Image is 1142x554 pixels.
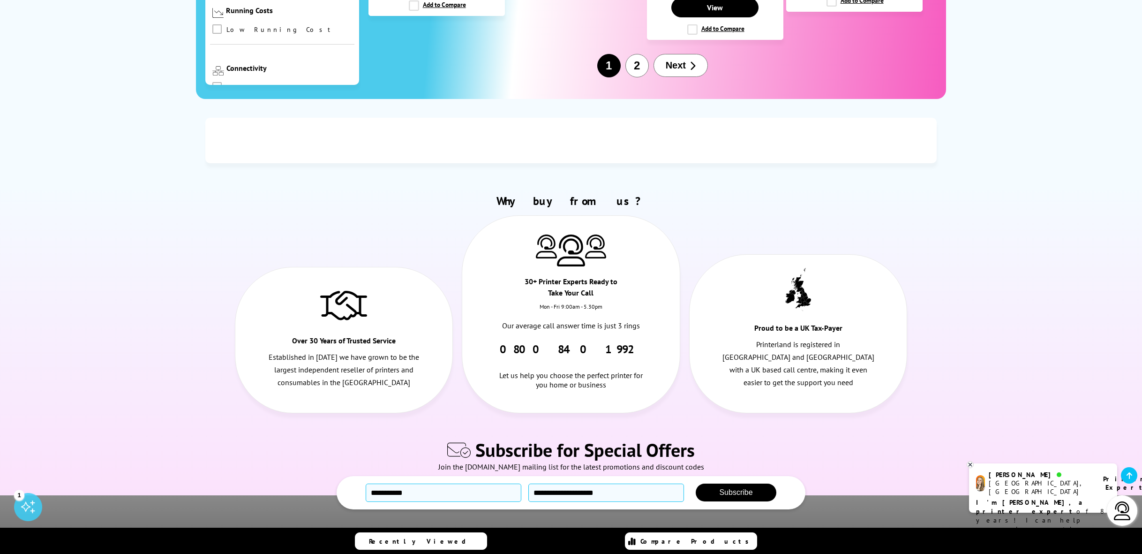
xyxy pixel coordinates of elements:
div: [PERSON_NAME] [989,471,1091,479]
span: Next [666,60,686,71]
img: Connectivity [212,66,224,76]
button: Next [654,54,708,77]
span: Compare Products [640,537,754,546]
img: UK tax payer [785,268,811,311]
img: user-headset-light.svg [1113,501,1132,520]
h2: Why buy from us? [230,194,912,208]
img: Printer Experts [536,235,557,258]
img: amy-livechat.png [976,475,985,492]
div: Over 30 Years of Trusted Service [290,335,398,351]
p: Printerland is registered in [GEOGRAPHIC_DATA] and [GEOGRAPHIC_DATA] with a UK based call centre,... [722,338,874,389]
div: Mon - Fri 9:00am - 5.30pm [462,303,679,319]
label: Add to Compare [687,24,744,35]
a: Compare Products [625,532,757,550]
b: I'm [PERSON_NAME], a printer expert [976,498,1085,516]
p: of 8 years! I can help you choose the right product [976,498,1110,543]
label: Add to Compare [409,0,466,11]
img: Printer Experts [585,235,606,258]
span: Subscribe for Special Offers [475,438,695,462]
p: Our average call answer time is just 3 rings [495,319,647,332]
img: Running Costs [212,8,224,18]
div: 30+ Printer Experts Ready to Take Your Call [517,276,625,303]
div: Connectivity [226,63,352,73]
span: Recently Viewed [369,537,475,546]
img: Trusted Service [320,286,367,324]
div: 1 [14,490,24,500]
div: Let us help you choose the perfect printer for you home or business [495,357,647,389]
div: Running Costs [226,6,352,15]
div: Proud to be a UK Tax-Payer [744,322,853,338]
a: 0800 840 1992 [500,342,642,357]
a: Recently Viewed [355,532,487,550]
div: Join the [DOMAIN_NAME] mailing list for the latest promotions and discount codes [5,462,1137,476]
div: [GEOGRAPHIC_DATA], [GEOGRAPHIC_DATA] [989,479,1091,496]
span: Bluetooth [226,82,285,92]
img: Printer Experts [557,235,585,267]
span: Subscribe [719,488,752,496]
button: Subscribe [696,484,776,501]
p: Established in [DATE] we have grown to be the largest independent reseller of printers and consum... [268,351,420,389]
button: 2 [625,54,649,77]
span: Low Running Cost [226,24,335,35]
